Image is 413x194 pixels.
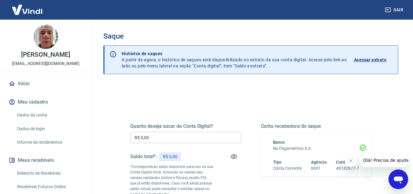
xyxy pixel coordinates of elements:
[4,4,51,9] span: Olá! Precisa de ajuda?
[122,51,347,57] p: Histórico de saques
[130,123,241,129] h5: Quanto deseja sacar da Conta Digital?
[15,181,84,193] a: Recebíveis Futuros Online
[163,154,177,160] p: R$ 0,00
[15,123,84,135] a: Dados de login
[15,109,84,121] a: Dados da conta
[360,154,408,167] iframe: Mensagem da empresa
[7,95,84,109] button: Meu cadastro
[336,160,348,165] span: Conta
[384,4,406,16] button: Sair
[273,165,302,172] h6: Conta Corrente
[273,160,282,165] span: Tipo
[389,169,408,189] iframe: Botão para abrir a janela de mensagens
[354,51,393,69] a: Acessar extrato
[7,0,47,19] img: Vindi
[273,140,285,145] span: Banco
[15,167,84,180] a: Relatório de Recebíveis
[273,145,360,152] h6: Nu Pagamentos S.A.
[103,32,398,40] h3: Saque
[7,154,84,167] button: Meus recebíveis
[311,165,327,172] h6: 0001
[21,51,70,58] p: [PERSON_NAME]
[354,57,386,63] p: Acessar extrato
[34,25,58,49] img: 2d4c7689-8319-4c33-8f96-601019252be5.jpeg
[336,165,359,172] h6: 48182877-7
[7,77,84,90] a: Início
[15,136,84,149] a: Informe de rendimentos
[12,60,79,67] p: [EMAIL_ADDRESS][DOMAIN_NAME]
[345,155,357,167] iframe: Fechar mensagem
[261,123,372,129] h5: Conta recebedora do saque
[122,51,347,69] p: A partir de agora, o histórico de saques será disponibilizado no extrato da sua conta digital. Ac...
[311,160,327,165] span: Agência
[130,154,157,160] h5: Saldo total*:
